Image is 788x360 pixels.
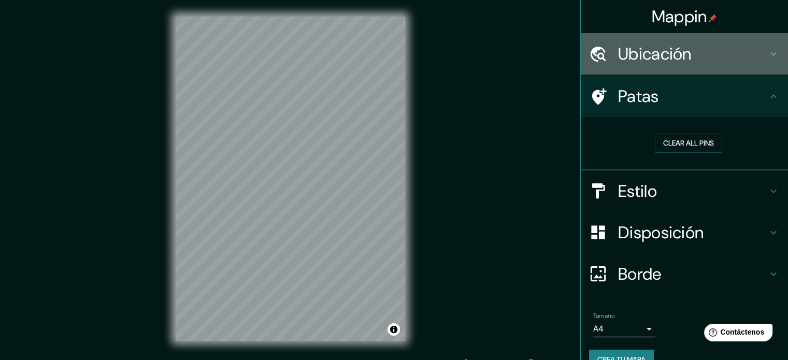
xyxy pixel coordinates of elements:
[593,321,655,337] div: A4
[581,253,788,295] div: Borde
[581,76,788,117] div: Patas
[709,14,717,22] img: pin-icon.png
[652,6,707,27] font: Mappin
[176,17,405,341] canvas: Mapa
[618,180,657,202] font: Estilo
[618,85,659,107] font: Patas
[581,212,788,253] div: Disposición
[655,134,722,153] button: Clear all pins
[618,263,662,285] font: Borde
[581,33,788,75] div: Ubicación
[696,320,777,349] iframe: Lanzador de widgets de ayuda
[388,323,400,336] button: Activar o desactivar atribución
[581,170,788,212] div: Estilo
[593,323,604,334] font: A4
[618,222,704,243] font: Disposición
[618,43,692,65] font: Ubicación
[593,312,614,320] font: Tamaño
